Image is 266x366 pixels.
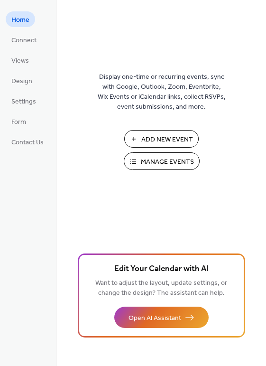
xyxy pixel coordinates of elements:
a: Views [6,52,35,68]
span: Form [11,117,26,127]
span: Want to adjust the layout, update settings, or change the design? The assistant can help. [95,277,227,300]
a: Design [6,73,38,88]
a: Connect [6,32,42,47]
span: Edit Your Calendar with AI [114,263,209,276]
button: Add New Event [124,130,199,148]
span: Connect [11,36,37,46]
span: Add New Event [141,135,193,145]
span: Manage Events [141,157,194,167]
span: Open AI Assistant [128,313,181,323]
span: Display one-time or recurring events, sync with Google, Outlook, Zoom, Eventbrite, Wix Events or ... [98,72,226,112]
span: Contact Us [11,138,44,148]
a: Form [6,113,32,129]
span: Views [11,56,29,66]
span: Settings [11,97,36,107]
button: Manage Events [124,152,200,170]
span: Home [11,15,29,25]
span: Design [11,76,32,86]
button: Open AI Assistant [114,307,209,328]
a: Contact Us [6,134,49,150]
a: Settings [6,93,42,109]
a: Home [6,11,35,27]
